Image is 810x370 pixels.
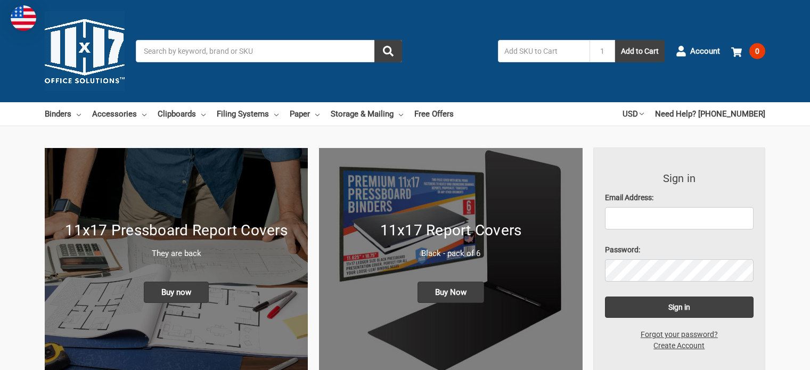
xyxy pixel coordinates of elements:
a: 0 [731,37,765,65]
a: USD [623,102,644,126]
img: 11x17.com [45,11,125,91]
a: Clipboards [158,102,206,126]
iframe: Google Customer Reviews [722,341,810,370]
a: Create Account [648,340,710,351]
p: They are back [56,248,297,260]
h1: 11x17 Report Covers [330,219,571,242]
span: 0 [749,43,765,59]
a: Filing Systems [217,102,279,126]
h1: 11x17 Pressboard Report Covers [56,219,297,242]
input: Search by keyword, brand or SKU [136,40,402,62]
img: duty and tax information for United States [11,5,36,31]
a: Binders [45,102,81,126]
a: Free Offers [414,102,454,126]
a: Storage & Mailing [331,102,403,126]
a: Need Help? [PHONE_NUMBER] [655,102,765,126]
p: Black - pack of 6 [330,248,571,260]
span: Buy Now [418,282,484,303]
a: Paper [290,102,320,126]
span: Account [690,45,720,57]
label: Email Address: [605,192,754,203]
a: Accessories [92,102,146,126]
span: Buy now [144,282,209,303]
a: Account [676,37,720,65]
a: Forgot your password? [635,329,724,340]
input: Add SKU to Cart [498,40,590,62]
label: Password: [605,244,754,256]
button: Add to Cart [615,40,665,62]
h3: Sign in [605,170,754,186]
input: Sign in [605,297,754,318]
